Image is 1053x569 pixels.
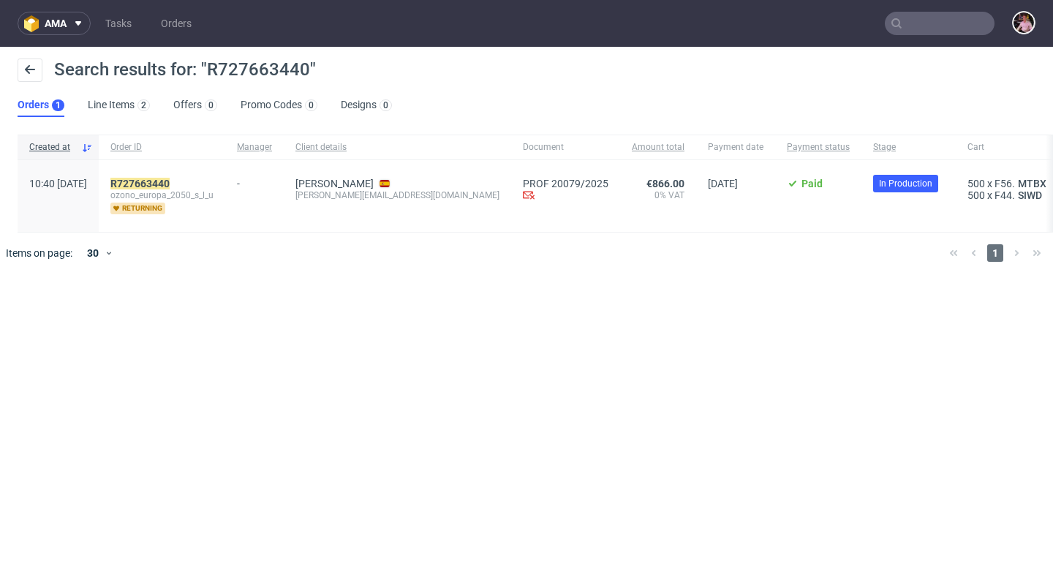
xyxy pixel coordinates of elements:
[295,178,374,189] a: [PERSON_NAME]
[967,178,985,189] span: 500
[237,172,272,189] div: -
[967,141,1049,154] span: Cart
[110,178,173,189] a: R727663440
[987,244,1003,262] span: 1
[873,141,944,154] span: Stage
[309,100,314,110] div: 0
[18,94,64,117] a: Orders1
[110,203,165,214] span: returning
[110,141,214,154] span: Order ID
[78,243,105,263] div: 30
[967,189,985,201] span: 500
[29,178,87,189] span: 10:40 [DATE]
[241,94,317,117] a: Promo Codes0
[994,178,1015,189] span: F56.
[1015,189,1045,201] a: SIWD
[18,12,91,35] button: ama
[295,189,499,201] div: [PERSON_NAME][EMAIL_ADDRESS][DOMAIN_NAME]
[88,94,150,117] a: Line Items2
[708,178,738,189] span: [DATE]
[56,100,61,110] div: 1
[173,94,217,117] a: Offers0
[341,94,392,117] a: Designs0
[110,189,214,201] span: ozono_europa_2050_s_l_u
[879,177,932,190] span: In Production
[54,59,316,80] span: Search results for: "R727663440"
[110,178,170,189] mark: R727663440
[994,189,1015,201] span: F44.
[646,178,684,189] span: €866.00
[152,12,200,35] a: Orders
[967,178,1049,189] div: x
[29,141,75,154] span: Created at
[295,141,499,154] span: Client details
[523,141,608,154] span: Document
[708,141,763,154] span: Payment date
[237,141,272,154] span: Manager
[632,189,684,201] span: 0% VAT
[208,100,214,110] div: 0
[97,12,140,35] a: Tasks
[45,18,67,29] span: ama
[632,141,684,154] span: Amount total
[1014,12,1034,33] img: Aleks Ziemkowski
[141,100,146,110] div: 2
[967,189,1049,201] div: x
[523,178,608,189] a: PROF 20079/2025
[6,246,72,260] span: Items on page:
[787,141,850,154] span: Payment status
[383,100,388,110] div: 0
[24,15,45,32] img: logo
[801,178,823,189] span: Paid
[1015,178,1049,189] a: MTBX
